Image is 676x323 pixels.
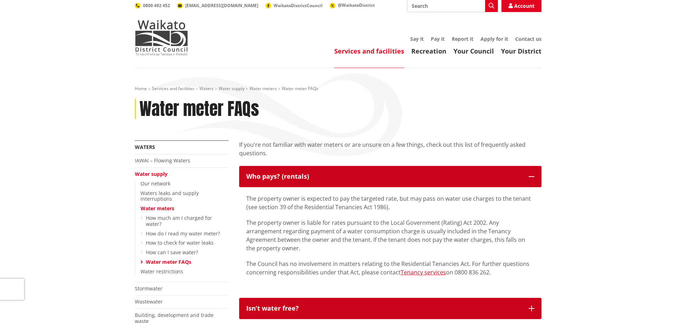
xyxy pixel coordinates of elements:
[334,47,404,55] a: Services and facilities
[501,47,542,55] a: Your District
[239,140,542,166] div: If you're not familiar with water meters or are unsure on a few things, check out this list of fr...
[411,47,446,55] a: Recreation
[135,86,542,92] nav: breadcrumb
[246,305,522,312] p: Isn’t water free?
[265,2,323,9] a: WaikatoDistrictCouncil
[135,285,163,292] a: Stormwater
[135,144,155,150] a: Waters
[141,205,174,212] a: Water meters
[177,2,258,9] a: [EMAIL_ADDRESS][DOMAIN_NAME]
[139,99,259,119] h1: Water meter FAQs
[135,298,163,305] a: Wastewater
[480,35,508,42] a: Apply for it
[452,35,473,42] a: Report it
[249,85,277,91] a: Water meters
[146,249,198,256] a: How can I save water?
[410,35,424,42] a: Say it
[515,35,542,42] a: Contact us
[401,268,446,276] a: Tenancy services
[143,2,170,9] span: 0800 492 452
[199,85,214,91] a: Waters
[135,20,188,55] img: Waikato District Council - Te Kaunihera aa Takiwaa o Waikato
[146,230,220,237] a: How do I read my water meter?
[135,85,147,91] a: Home
[431,35,445,42] a: Pay it
[146,215,212,227] a: How much am I charged for water?
[185,2,258,9] span: [EMAIL_ADDRESS][DOMAIN_NAME]
[246,218,534,252] p: The property owner is liable for rates pursuant to the Local Government (Rating) Act 2002. Any ar...
[141,190,199,202] a: Waters leaks and supply interruptions
[643,293,669,319] iframe: Messenger Launcher
[246,260,534,277] p: The Council has no involvement in matters relating to the Residential Tenancies Act. For further ...
[330,2,375,8] a: @WaikatoDistrict
[135,2,170,9] a: 0800 492 452
[282,85,318,91] span: Water meter FAQs
[146,258,191,265] a: Water meter FAQs
[239,298,542,319] button: Isn’t water free?
[239,166,542,187] button: Who pays? (rentals)
[146,239,214,246] a: How to check for water leaks
[274,2,323,9] span: WaikatoDistrictCouncil
[152,85,194,91] a: Services and facilities
[141,180,170,187] a: Our network
[135,171,167,177] a: Water supply
[141,268,183,275] a: Water restrictions
[246,194,534,211] p: The property owner is expected to pay the targeted rate, but may pass on water use charges to the...
[454,47,494,55] a: Your Council
[219,85,244,91] a: Water supply
[246,173,522,180] p: Who pays? (rentals)
[338,2,375,8] span: @WaikatoDistrict
[135,157,190,164] a: IAWAI – Flowing Waters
